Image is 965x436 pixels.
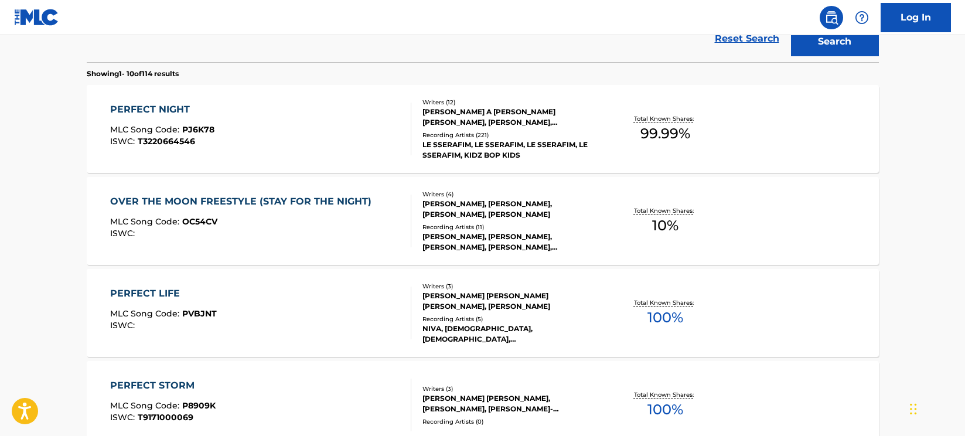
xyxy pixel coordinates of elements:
[906,380,965,436] iframe: Chat Widget
[110,379,216,393] div: PERFECT STORM
[422,384,599,393] div: Writers ( 3 )
[647,307,683,328] span: 100 %
[422,417,599,426] div: Recording Artists ( 0 )
[87,269,879,357] a: PERFECT LIFEMLC Song Code:PVBJNTISWC:Writers (3)[PERSON_NAME] [PERSON_NAME] [PERSON_NAME], [PERSO...
[138,136,195,147] span: T3220664546
[850,6,874,29] div: Help
[422,98,599,107] div: Writers ( 12 )
[634,114,697,123] p: Total Known Shares:
[709,26,785,52] a: Reset Search
[422,199,599,220] div: [PERSON_NAME], [PERSON_NAME], [PERSON_NAME], [PERSON_NAME]
[110,412,138,423] span: ISWC :
[422,107,599,128] div: [PERSON_NAME] A [PERSON_NAME] [PERSON_NAME], [PERSON_NAME], [PERSON_NAME] GBOTTO [PERSON_NAME] [P...
[634,298,697,307] p: Total Known Shares:
[422,223,599,231] div: Recording Artists ( 11 )
[110,103,214,117] div: PERFECT NIGHT
[422,291,599,312] div: [PERSON_NAME] [PERSON_NAME] [PERSON_NAME], [PERSON_NAME]
[422,315,599,323] div: Recording Artists ( 5 )
[422,323,599,345] div: NIVA, [DEMOGRAPHIC_DATA], [DEMOGRAPHIC_DATA], [DEMOGRAPHIC_DATA], [DEMOGRAPHIC_DATA]
[110,400,182,411] span: MLC Song Code :
[182,124,214,135] span: PJ6K78
[422,139,599,161] div: LE SSERAFIM, LE SSERAFIM, LE SSERAFIM, LE SSERAFIM, KIDZ BOP KIDS
[634,390,697,399] p: Total Known Shares:
[652,215,678,236] span: 10 %
[824,11,838,25] img: search
[110,320,138,331] span: ISWC :
[640,123,690,144] span: 99.99 %
[110,195,377,209] div: OVER THE MOON FREESTYLE (STAY FOR THE NIGHT)
[110,124,182,135] span: MLC Song Code :
[647,399,683,420] span: 100 %
[182,308,217,319] span: PVBJNT
[820,6,843,29] a: Public Search
[422,231,599,253] div: [PERSON_NAME], [PERSON_NAME], [PERSON_NAME], [PERSON_NAME], [PERSON_NAME]
[87,69,179,79] p: Showing 1 - 10 of 114 results
[87,177,879,265] a: OVER THE MOON FREESTYLE (STAY FOR THE NIGHT)MLC Song Code:OC54CVISWC:Writers (4)[PERSON_NAME], [P...
[182,216,217,227] span: OC54CV
[110,216,182,227] span: MLC Song Code :
[110,308,182,319] span: MLC Song Code :
[110,228,138,239] span: ISWC :
[422,282,599,291] div: Writers ( 3 )
[422,131,599,139] div: Recording Artists ( 221 )
[422,190,599,199] div: Writers ( 4 )
[110,136,138,147] span: ISWC :
[422,393,599,414] div: [PERSON_NAME] [PERSON_NAME], [PERSON_NAME], [PERSON_NAME]-[PERSON_NAME]
[182,400,216,411] span: P8909K
[110,287,217,301] div: PERFECT LIFE
[87,85,879,173] a: PERFECT NIGHTMLC Song Code:PJ6K78ISWC:T3220664546Writers (12)[PERSON_NAME] A [PERSON_NAME] [PERSO...
[791,27,879,56] button: Search
[14,9,59,26] img: MLC Logo
[855,11,869,25] img: help
[138,412,193,423] span: T9171000069
[881,3,951,32] a: Log In
[910,391,917,427] div: Drag
[634,206,697,215] p: Total Known Shares:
